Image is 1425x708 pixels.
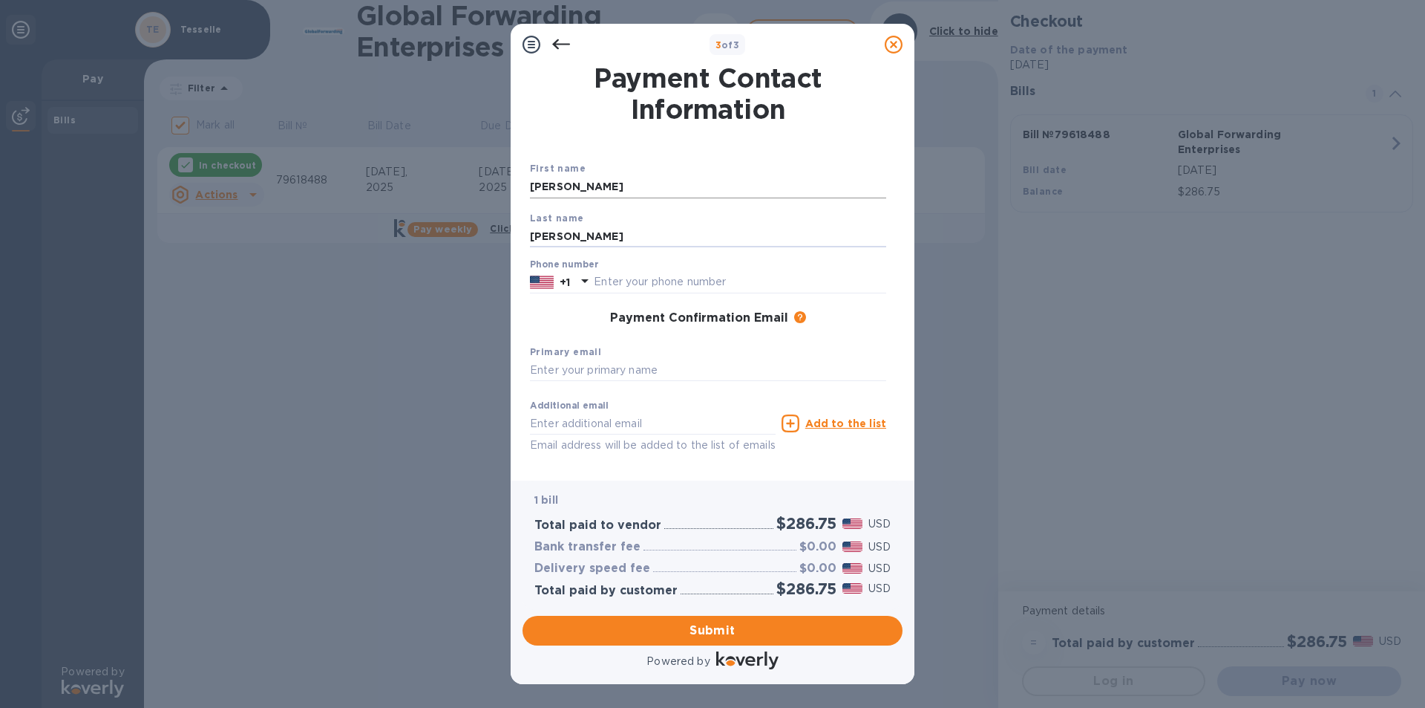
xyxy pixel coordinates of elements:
[799,540,836,554] h3: $0.00
[799,562,836,576] h3: $0.00
[842,563,862,574] img: USD
[534,622,891,640] span: Submit
[646,654,710,669] p: Powered by
[530,360,886,382] input: Enter your primary name
[868,581,891,597] p: USD
[530,62,886,125] h1: Payment Contact Information
[530,468,658,479] b: Added additional emails
[842,519,862,529] img: USD
[842,542,862,552] img: USD
[715,39,721,51] span: 3
[530,274,554,290] img: US
[715,39,740,51] b: of 3
[530,346,601,357] b: Primary email
[868,516,891,532] p: USD
[530,212,584,224] b: Last name
[530,437,776,454] p: Email address will be added to the list of emails
[530,176,886,198] input: Enter your first name
[530,261,598,270] label: Phone number
[842,583,862,594] img: USD
[534,494,558,506] b: 1 bill
[716,652,779,669] img: Logo
[868,561,891,577] p: USD
[534,540,641,554] h3: Bank transfer fee
[776,514,836,533] h2: $286.75
[776,579,836,598] h2: $286.75
[534,562,650,576] h3: Delivery speed fee
[594,271,886,293] input: Enter your phone number
[522,616,902,646] button: Submit
[530,225,886,247] input: Enter your last name
[534,519,661,533] h3: Total paid to vendor
[805,418,886,429] u: Add to the list
[534,584,678,598] h3: Total paid by customer
[530,163,586,174] b: First name
[868,539,891,555] p: USD
[560,275,570,290] p: +1
[610,311,788,325] h3: Payment Confirmation Email
[530,412,776,435] input: Enter additional email
[530,402,609,411] label: Additional email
